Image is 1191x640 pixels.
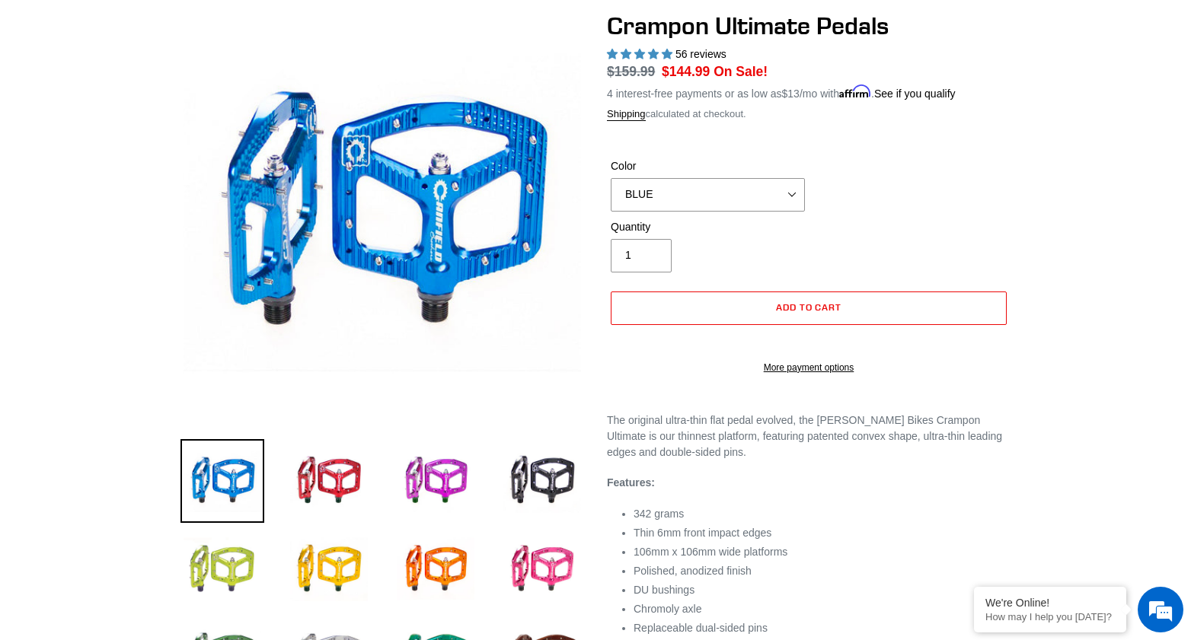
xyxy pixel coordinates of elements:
button: Add to cart [611,291,1007,325]
span: Add to cart [776,301,842,313]
img: Load image into Gallery viewer, Crampon Ultimate Pedals [180,439,264,523]
li: 342 grams [634,506,1011,522]
img: Load image into Gallery viewer, Crampon Ultimate Pedals [394,439,477,523]
img: Load image into Gallery viewer, Crampon Ultimate Pedals [287,439,371,523]
span: Affirm [839,85,871,98]
span: On Sale! [714,62,768,81]
img: Load image into Gallery viewer, Crampon Ultimate Pedals [500,527,584,611]
li: 106mm x 106mm wide platforms [634,544,1011,560]
li: Polished, anodized finish [634,563,1011,579]
strong: Features: [607,476,655,489]
img: Load image into Gallery viewer, Crampon Ultimate Pedals [500,439,584,523]
img: Load image into Gallery viewer, Crampon Ultimate Pedals [180,527,264,611]
span: 4.95 stars [607,48,675,60]
s: $159.99 [607,64,655,79]
li: Replaceable dual-sided pins [634,620,1011,636]
label: Quantity [611,219,805,235]
li: Chromoly axle [634,601,1011,617]
img: Load image into Gallery viewer, Crampon Ultimate Pedals [394,527,477,611]
div: calculated at checkout. [607,107,1011,122]
p: The original ultra-thin flat pedal evolved, the [PERSON_NAME] Bikes Crampon Ultimate is our thinn... [607,412,1011,460]
label: Color [611,158,805,174]
p: How may I help you today? [985,611,1115,622]
span: 56 reviews [675,48,726,60]
a: Shipping [607,108,646,121]
h1: Crampon Ultimate Pedals [607,11,1011,40]
span: $13 [782,88,800,100]
div: We're Online! [985,597,1115,609]
span: $144.99 [662,64,710,79]
img: Load image into Gallery viewer, Crampon Ultimate Pedals [287,527,371,611]
a: More payment options [611,361,1007,374]
a: See if you qualify - Learn more about Affirm Financing (opens in modal) [874,88,956,100]
p: 4 interest-free payments or as low as /mo with . [607,82,956,102]
li: DU bushings [634,582,1011,598]
li: Thin 6mm front impact edges [634,525,1011,541]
